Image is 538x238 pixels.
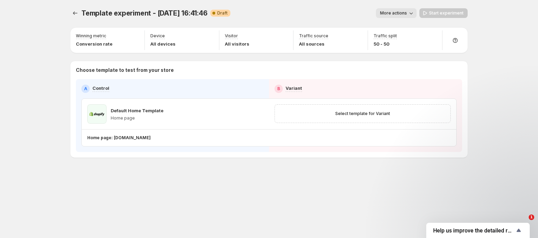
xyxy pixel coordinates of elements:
p: All devices [150,40,176,47]
button: Experiments [70,8,80,18]
span: Draft [217,10,228,16]
p: Default Home Template [111,107,163,114]
h2: A [84,86,87,92]
p: 50 - 50 [373,40,397,47]
span: Help us improve the detailed report for A/B campaigns [433,227,515,234]
img: Default Home Template [87,104,107,124]
p: Choose template to test from your store [76,67,462,74]
span: Template experiment - [DATE] 16:41:46 [81,9,208,17]
button: Select template for Variant [331,109,394,118]
iframe: Intercom live chat [515,215,531,231]
p: Visitor [225,33,238,39]
p: Conversion rate [76,40,112,47]
p: Device [150,33,165,39]
p: Winning metric [76,33,106,39]
span: More actions [380,10,407,16]
p: Control [92,85,109,92]
button: More actions [376,8,417,18]
span: 1 [529,215,534,220]
span: Select template for Variant [335,111,390,116]
p: Home page [111,115,163,121]
p: Traffic split [373,33,397,39]
p: All sources [299,40,328,47]
p: Traffic source [299,33,328,39]
p: Home page: [DOMAIN_NAME] [87,135,151,141]
h2: B [277,86,280,92]
button: Show survey - Help us improve the detailed report for A/B campaigns [433,226,523,235]
p: Variant [286,85,302,92]
p: All visitors [225,40,249,47]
